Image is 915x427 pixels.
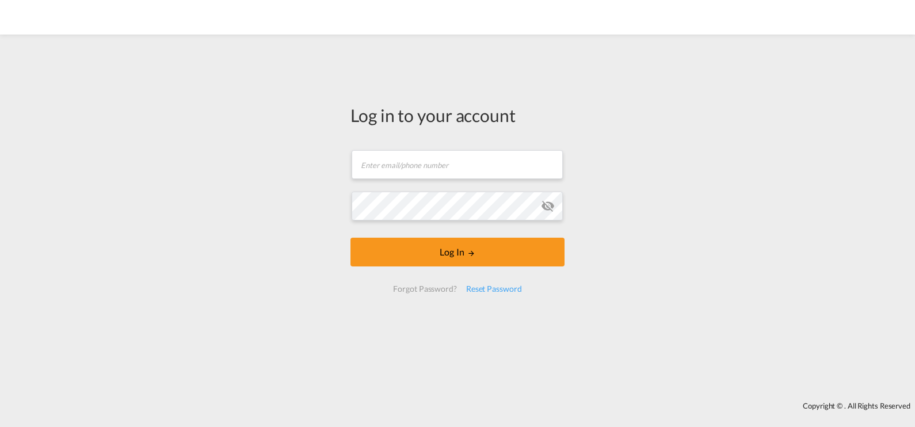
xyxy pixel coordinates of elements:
[350,238,565,266] button: LOGIN
[541,199,555,213] md-icon: icon-eye-off
[352,150,563,179] input: Enter email/phone number
[350,103,565,127] div: Log in to your account
[388,279,461,299] div: Forgot Password?
[462,279,527,299] div: Reset Password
